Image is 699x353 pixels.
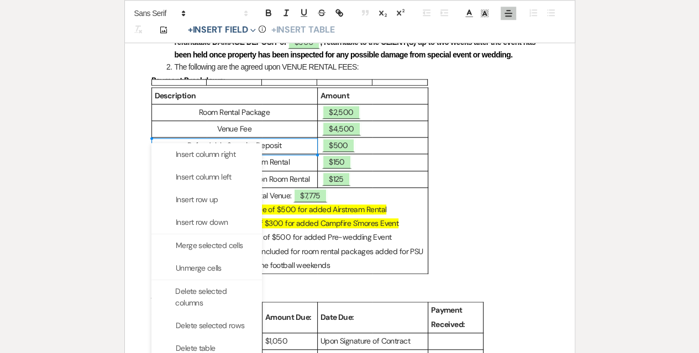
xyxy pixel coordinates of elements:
span: Additional optional fee of $500 for added Airstream Rental [193,204,387,214]
li: The following are the agreed upon VENUE RENTAL FEES:​ [163,61,548,73]
span: Text Color [461,7,477,20]
p: Additional fee of tax included for room rental packages added for PSU home football weekends [155,245,425,272]
span: + [188,25,193,34]
span: Additional optional fee of $300 for added Campfire S'mores Event [181,218,398,228]
span: Header Formats [197,7,251,20]
strong: Amount Due: [265,312,312,322]
span: Unmerge cells [176,262,222,274]
span: Merge selected cells [176,240,243,251]
p: Room Rental Package [155,106,314,119]
span: Insert row up [176,194,218,206]
span: $125 [322,172,350,186]
p: Venue Fee [155,122,314,136]
strong: Amount [320,91,350,101]
strong: Date Due: [320,312,354,322]
span: $7,775 [293,188,327,202]
span: $2,500 [322,105,360,119]
p: Total Venue: [155,189,425,203]
span: $500 [322,138,355,152]
p: Upon Signature of Contract [320,334,425,348]
p: Refundable Security Deposit [155,139,314,152]
span: Delete selected rows [176,320,244,331]
strong: , returnable to the CLIENT(S) up to two weeks after the event has been held once property has bee... [175,38,538,59]
span: Delete selected columns [175,286,253,309]
span: Text Background Color [477,7,492,20]
span: Insert row down [176,217,228,228]
button: +Insert Table [267,23,338,36]
span: $150 [322,155,351,168]
p: $1,050 [265,334,314,348]
span: + [271,25,276,34]
span: Alignment [501,7,516,20]
span: Insert column left [176,171,231,183]
span: $4,500 [322,122,361,135]
p: Additional optional fee of $500 for added Pre-wedding Event [155,230,425,244]
span: Insert column right [176,149,235,160]
u: Payment Breakdown: [151,75,225,85]
strong: Description [155,91,196,101]
button: Insert Field [184,23,260,36]
strong: Payment Received: [431,305,465,329]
